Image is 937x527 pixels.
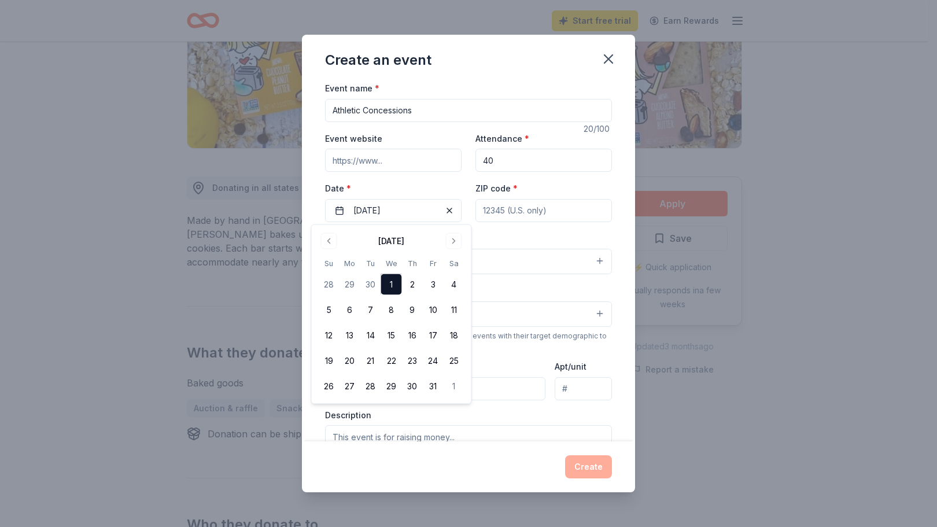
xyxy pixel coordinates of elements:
[444,300,464,320] button: 11
[475,149,612,172] input: 20
[360,274,381,295] button: 30
[423,325,444,346] button: 17
[381,274,402,295] button: 1
[555,377,612,400] input: #
[423,351,444,371] button: 24
[423,300,444,320] button: 10
[319,376,340,397] button: 26
[402,300,423,320] button: 9
[325,410,371,421] label: Description
[402,351,423,371] button: 23
[319,257,340,270] th: Sunday
[423,274,444,295] button: 3
[319,351,340,371] button: 19
[340,351,360,371] button: 20
[446,233,462,249] button: Go to next month
[319,325,340,346] button: 12
[444,351,464,371] button: 25
[360,325,381,346] button: 14
[319,300,340,320] button: 5
[444,325,464,346] button: 18
[423,376,444,397] button: 31
[340,274,360,295] button: 29
[381,351,402,371] button: 22
[325,199,462,222] button: [DATE]
[402,376,423,397] button: 30
[423,257,444,270] th: Friday
[325,133,382,145] label: Event website
[555,361,586,373] label: Apt/unit
[325,51,431,69] div: Create an event
[402,325,423,346] button: 16
[340,376,360,397] button: 27
[444,274,464,295] button: 4
[340,300,360,320] button: 6
[325,83,379,94] label: Event name
[381,325,402,346] button: 15
[475,183,518,194] label: ZIP code
[325,99,612,122] input: Spring Fundraiser
[360,257,381,270] th: Tuesday
[402,257,423,270] th: Thursday
[360,351,381,371] button: 21
[340,325,360,346] button: 13
[325,183,462,194] label: Date
[340,257,360,270] th: Monday
[381,300,402,320] button: 8
[381,376,402,397] button: 29
[444,376,464,397] button: 1
[360,376,381,397] button: 28
[319,274,340,295] button: 28
[584,122,612,136] div: 20 /100
[378,234,404,248] div: [DATE]
[475,199,612,222] input: 12345 (U.S. only)
[475,133,529,145] label: Attendance
[325,149,462,172] input: https://www...
[444,257,464,270] th: Saturday
[360,300,381,320] button: 7
[381,257,402,270] th: Wednesday
[402,274,423,295] button: 2
[321,233,337,249] button: Go to previous month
